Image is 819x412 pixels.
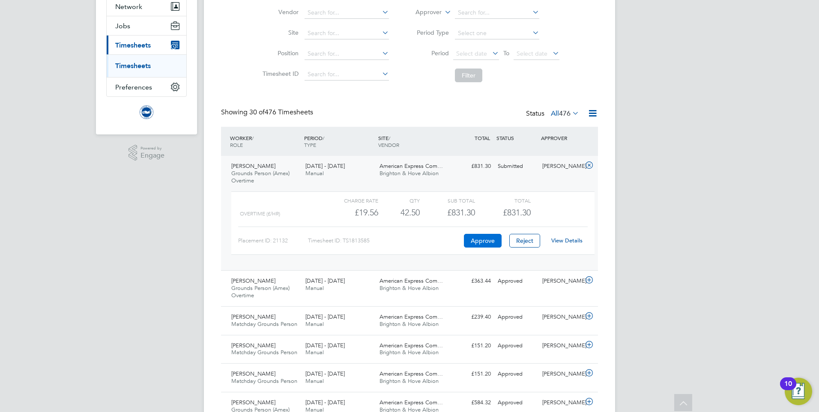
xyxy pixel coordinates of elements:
span: OVERTIME (£/HR) [240,211,280,217]
div: Approved [494,310,539,324]
span: Grounds Person (Amex) Overtime [231,170,290,184]
span: Brighton & Hove Albion [380,377,439,385]
span: American Express Com… [380,277,443,284]
span: [PERSON_NAME] [231,342,275,349]
span: TYPE [304,141,316,148]
div: Approved [494,339,539,353]
div: Status [526,108,581,120]
div: £584.32 [450,396,494,410]
span: American Express Com… [380,399,443,406]
span: 30 of [249,108,265,116]
span: TOTAL [475,134,490,141]
span: Matchday Grounds Person [231,377,297,385]
span: Network [115,3,142,11]
div: 42.50 [378,206,420,220]
img: brightonandhovealbion-logo-retina.png [140,105,153,119]
span: [DATE] - [DATE] [305,342,345,349]
button: Preferences [107,78,186,96]
span: £831.30 [503,207,531,218]
span: Matchday Grounds Person [231,349,297,356]
input: Select one [455,27,539,39]
span: [DATE] - [DATE] [305,399,345,406]
span: [DATE] - [DATE] [305,162,345,170]
span: Brighton & Hove Albion [380,349,439,356]
span: [PERSON_NAME] [231,313,275,320]
span: Timesheets [115,41,151,49]
span: Manual [305,349,324,356]
input: Search for... [455,7,539,19]
div: £19.56 [323,206,378,220]
span: [PERSON_NAME] [231,162,275,170]
div: [PERSON_NAME] [539,367,583,381]
span: [PERSON_NAME] [231,399,275,406]
span: American Express Com… [380,370,443,377]
div: Charge rate [323,195,378,206]
div: QTY [378,195,420,206]
a: Timesheets [115,62,151,70]
div: £831.30 [450,159,494,173]
span: American Express Com… [380,313,443,320]
input: Search for... [305,48,389,60]
div: Total [475,195,530,206]
a: View Details [551,237,583,244]
div: PERIOD [302,130,376,152]
span: Select date [456,50,487,57]
div: SITE [376,130,450,152]
span: Brighton & Hove Albion [380,170,439,177]
span: / [252,134,254,141]
div: Timesheets [107,54,186,77]
div: Approved [494,274,539,288]
span: Preferences [115,83,152,91]
a: Powered byEngage [129,145,165,161]
span: Manual [305,284,324,292]
span: To [501,48,512,59]
span: Manual [305,170,324,177]
span: Powered by [140,145,164,152]
input: Search for... [305,69,389,81]
label: Position [260,49,299,57]
span: [PERSON_NAME] [231,277,275,284]
span: Matchday Grounds Person [231,320,297,328]
div: £151.20 [450,339,494,353]
div: [PERSON_NAME] [539,310,583,324]
span: [DATE] - [DATE] [305,313,345,320]
div: STATUS [494,130,539,146]
div: Approved [494,367,539,381]
div: Approved [494,396,539,410]
span: Engage [140,152,164,159]
span: / [323,134,324,141]
span: Brighton & Hove Albion [380,284,439,292]
span: Select date [517,50,547,57]
span: 476 [559,109,571,118]
div: Sub Total [420,195,475,206]
div: £363.44 [450,274,494,288]
div: Showing [221,108,315,117]
label: Period Type [410,29,449,36]
div: Timesheet ID: TS1813585 [308,234,462,248]
span: American Express Com… [380,342,443,349]
div: £151.20 [450,367,494,381]
div: WORKER [228,130,302,152]
div: APPROVER [539,130,583,146]
button: Reject [509,234,540,248]
div: [PERSON_NAME] [539,274,583,288]
div: £831.30 [420,206,475,220]
div: Placement ID: 21132 [238,234,308,248]
div: [PERSON_NAME] [539,339,583,353]
input: Search for... [305,7,389,19]
label: Period [410,49,449,57]
label: All [551,109,579,118]
div: [PERSON_NAME] [539,159,583,173]
span: Manual [305,320,324,328]
button: Approve [464,234,502,248]
label: Site [260,29,299,36]
label: Vendor [260,8,299,16]
button: Filter [455,69,482,82]
span: Brighton & Hove Albion [380,320,439,328]
input: Search for... [305,27,389,39]
span: / [389,134,390,141]
a: Go to home page [106,105,187,119]
div: 10 [784,384,792,395]
span: Grounds Person (Amex) Overtime [231,284,290,299]
span: [DATE] - [DATE] [305,277,345,284]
